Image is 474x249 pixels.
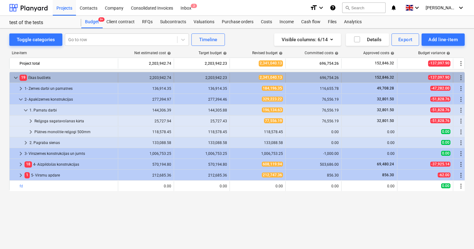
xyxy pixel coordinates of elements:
[426,5,457,10] span: [PERSON_NAME]
[177,130,227,134] div: 118,578.45
[121,97,171,102] div: 277,394.97
[376,97,395,101] span: 32,801.50
[262,97,283,102] span: 329,223.22
[353,36,382,44] div: Details
[156,16,190,28] div: Subcontracts
[276,16,297,28] div: Income
[25,161,32,167] span: 18
[22,139,29,146] span: keyboard_arrow_right
[457,85,465,92] span: More actions
[20,75,27,81] span: 19
[25,94,115,104] div: 2- Apakšzemes konstrukcijas
[288,108,339,112] div: 76,556.19
[457,4,465,11] i: keyboard_arrow_down
[29,138,115,148] div: 2. Pagraba sienas
[177,173,227,177] div: 212,685.36
[428,60,450,66] span: -137,097.90
[232,141,283,145] div: 133,088.58
[252,51,283,55] div: Revised budget
[274,33,341,46] button: Visible columns:6/14
[25,149,115,159] div: 3- Virszemes konstrukcijas un jumts
[17,172,25,179] span: keyboard_arrow_right
[398,36,413,44] div: Export
[34,127,115,137] div: Plātnes monolītie režģogi 500mm
[305,51,338,55] div: Committed costs
[288,141,339,145] div: 0.00
[441,183,450,188] span: 0.00
[121,173,171,177] div: 212,685.36
[346,33,389,46] button: Details
[430,162,450,167] span: -37,925.14
[374,75,395,80] span: 152,846.32
[457,139,465,146] span: More actions
[121,108,171,112] div: 144,306.39
[340,16,365,28] div: Analytics
[177,184,227,188] div: 0.00
[17,161,25,168] span: keyboard_arrow_right
[457,60,465,67] span: More actions
[333,51,338,55] span: help
[288,76,339,80] div: 696,754.26
[34,116,115,126] div: Režģoga sagatavošanas kārta
[376,108,395,112] span: 32,801.50
[17,96,25,103] span: keyboard_arrow_down
[457,107,465,114] span: More actions
[20,184,23,188] a: fd
[27,128,34,136] span: keyboard_arrow_right
[259,75,283,80] span: 2,341,040.13
[222,51,227,55] span: help
[413,4,421,11] i: keyboard_arrow_down
[443,219,474,249] div: Chat Widget
[257,16,276,28] a: Costs
[27,117,34,125] span: keyboard_arrow_right
[310,4,317,11] i: format_size
[262,162,283,167] span: 608,119.94
[457,74,465,81] span: More actions
[177,76,227,80] div: 2,203,942.23
[344,130,395,134] div: 0.00
[177,151,227,156] div: 1,006,753.25
[121,59,171,68] div: 2,203,942.74
[324,16,340,28] a: Files
[138,16,156,28] a: RFQs
[29,105,115,115] div: 1. Pamatu darbi
[438,173,450,177] span: -62.00
[232,130,283,134] div: 118,578.45
[121,162,171,167] div: 570,194.80
[121,184,171,188] div: 0.00
[288,151,339,156] div: -1,000.00
[430,107,450,112] span: -51,828.76
[288,184,339,188] div: 0.00
[288,86,339,91] div: 116,655.78
[262,86,283,91] span: 184,196.35
[288,130,339,134] div: 0.00
[457,150,465,157] span: More actions
[288,173,339,177] div: 856.30
[17,150,25,157] span: keyboard_arrow_right
[441,151,450,156] span: 0.00
[342,2,386,13] button: Search
[391,4,397,11] i: notifications
[288,59,339,68] div: 696,754.26
[199,51,227,55] div: Target budget
[81,16,103,28] div: Budget
[376,86,395,90] span: 49,708.28
[262,107,283,112] span: 196,134.63
[17,85,25,92] span: keyboard_arrow_right
[391,33,419,46] button: Export
[345,5,350,10] span: search
[428,36,458,44] div: Add line-item
[278,51,283,55] span: help
[25,84,115,94] div: 1- Zemes darbi un pamatnes
[177,119,227,123] div: 25,727.43
[344,141,395,145] div: 0.00
[389,51,394,55] span: help
[232,184,283,188] div: 0.00
[317,4,325,11] i: keyboard_arrow_down
[177,97,227,102] div: 277,394.46
[457,172,465,179] span: More actions
[282,36,333,44] div: Visible columns : 6/14
[25,159,115,169] div: 4- Aizpildošās konstrukcijas
[177,162,227,167] div: 570,194.80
